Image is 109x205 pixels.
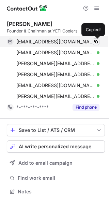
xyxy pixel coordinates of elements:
[16,71,94,78] span: [PERSON_NAME][EMAIL_ADDRESS][DOMAIN_NAME]
[73,104,99,111] button: Reveal Button
[7,124,105,136] button: save-profile-one-click
[7,20,52,27] div: [PERSON_NAME]
[7,140,105,153] button: AI write personalized message
[16,82,94,88] span: [EMAIL_ADDRESS][DOMAIN_NAME]
[7,4,48,12] img: ContactOut v5.3.10
[7,173,105,183] button: Find work email
[16,50,94,56] span: [EMAIL_ADDRESS][DOMAIN_NAME]
[16,39,94,45] span: [EMAIL_ADDRESS][DOMAIN_NAME]
[18,160,73,166] span: Add to email campaign
[18,175,102,181] span: Find work email
[7,157,105,169] button: Add to email campaign
[16,93,94,99] span: [PERSON_NAME][EMAIL_ADDRESS][PERSON_NAME][DOMAIN_NAME]
[7,187,105,196] button: Notes
[19,127,93,133] div: Save to List / ATS / CRM
[18,189,102,195] span: Notes
[19,144,91,149] span: AI write personalized message
[16,60,94,67] span: [PERSON_NAME][EMAIL_ADDRESS][DOMAIN_NAME]
[7,28,105,34] div: Founder & Chairman at YETI Coolers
